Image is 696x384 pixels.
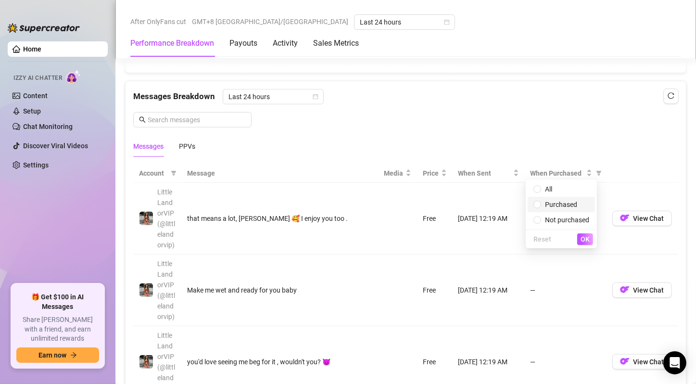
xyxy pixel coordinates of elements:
span: filter [169,166,178,180]
span: calendar [444,19,450,25]
span: search [139,116,146,123]
span: Not purchased [545,216,589,224]
td: [DATE] 12:19 AM [453,255,525,326]
td: — [525,255,607,326]
div: Make me wet and ready for you baby [187,285,372,295]
button: Reset [530,233,555,245]
span: Last 24 hours [228,90,318,104]
span: Account [139,168,167,179]
th: Price [417,164,453,183]
td: Free [417,255,453,326]
a: OFView Chat [612,217,672,224]
span: LittleLandorVIP (@littlelandorvip) [157,260,175,320]
img: AI Chatter [66,70,81,84]
div: Performance Breakdown [130,38,214,49]
th: Message [181,164,378,183]
span: reload [668,92,674,99]
span: filter [171,170,177,176]
img: OF [620,285,630,294]
div: Payouts [229,38,257,49]
div: Sales Metrics [313,38,359,49]
img: LittleLandorVIP (@littlelandorvip) [139,283,153,297]
div: Activity [273,38,298,49]
span: Media [384,168,404,179]
button: OFView Chat [612,354,672,370]
span: filter [596,170,602,176]
span: OK [581,235,590,243]
button: OK [577,233,593,245]
div: Open Intercom Messenger [663,351,686,374]
span: When Sent [458,168,511,179]
span: Izzy AI Chatter [13,74,62,83]
th: When Sent [453,164,525,183]
td: Free [417,183,453,255]
span: After OnlyFans cut [130,14,186,29]
img: logo-BBDzfeDw.svg [8,23,80,33]
span: Purchased [545,201,577,208]
a: Settings [23,161,49,169]
span: 🎁 Get $100 in AI Messages [16,293,99,311]
span: Price [423,168,439,179]
a: Discover Viral Videos [23,142,88,150]
span: GMT+8 [GEOGRAPHIC_DATA]/[GEOGRAPHIC_DATA] [192,14,348,29]
span: arrow-right [70,352,77,358]
a: Home [23,45,41,53]
a: OFView Chat [612,360,672,368]
div: that means a lot, [PERSON_NAME] 🥰 I enjoy you too . [187,213,372,224]
button: OFView Chat [612,282,672,298]
div: Messages Breakdown [133,89,678,104]
div: PPVs [179,141,195,152]
th: Media [378,164,417,183]
div: Messages [133,141,164,152]
td: — [525,183,607,255]
span: Share [PERSON_NAME] with a friend, and earn unlimited rewards [16,315,99,344]
a: Chat Monitoring [23,123,73,130]
a: Setup [23,107,41,115]
button: Earn nowarrow-right [16,347,99,363]
th: When Purchased [525,164,607,183]
img: OF [620,357,630,366]
span: View Chat [633,215,664,222]
button: OFView Chat [612,211,672,226]
a: OFView Chat [612,288,672,296]
span: Earn now [38,351,66,359]
img: LittleLandorVIP (@littlelandorvip) [139,212,153,225]
span: calendar [313,94,318,100]
img: OF [620,213,630,223]
span: View Chat [633,286,664,294]
span: All [545,185,552,193]
span: View Chat [633,358,664,366]
span: filter [594,166,604,180]
span: When Purchased [531,168,584,179]
td: [DATE] 12:19 AM [453,183,525,255]
img: LittleLandorVIP (@littlelandorvip) [139,355,153,369]
a: Content [23,92,48,100]
span: Last 24 hours [360,15,449,29]
input: Search messages [148,115,246,125]
div: you'd love seeing me beg for it , wouldn't you? 😈 [187,357,372,367]
span: LittleLandorVIP (@littlelandorvip) [157,188,175,249]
